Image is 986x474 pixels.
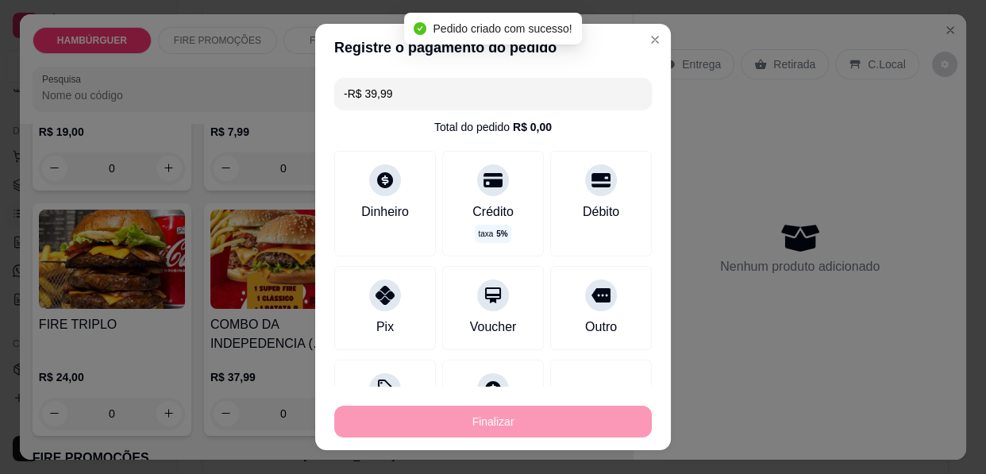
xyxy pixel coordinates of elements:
[433,22,572,35] span: Pedido criado com sucesso!
[513,119,552,135] div: R$ 0,00
[470,318,517,337] div: Voucher
[478,228,507,240] p: taxa
[496,228,507,240] span: 5 %
[315,24,671,71] header: Registre o pagamento do pedido
[583,202,619,222] div: Débito
[434,119,552,135] div: Total do pedido
[642,27,668,52] button: Close
[585,318,617,337] div: Outro
[361,202,409,222] div: Dinheiro
[472,202,514,222] div: Crédito
[414,22,426,35] span: check-circle
[344,78,642,110] input: Ex.: hambúrguer de cordeiro
[376,318,394,337] div: Pix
